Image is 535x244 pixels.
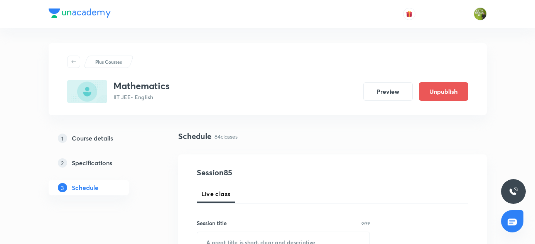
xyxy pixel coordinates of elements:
[509,187,518,196] img: ttu
[49,130,154,146] a: 1Course details
[178,130,211,142] h4: Schedule
[361,221,370,225] p: 0/99
[113,93,170,101] p: IIT JEE • English
[72,183,98,192] h5: Schedule
[201,189,231,198] span: Live class
[58,158,67,168] p: 2
[197,167,338,178] h4: Session 85
[49,8,111,18] img: Company Logo
[49,155,154,171] a: 2Specifications
[403,8,415,20] button: avatar
[72,158,112,168] h5: Specifications
[95,58,122,65] p: Plus Courses
[67,80,107,103] img: 19950826-D9CF-401A-AA2E-F7222E2EBB48_plus.png
[474,7,487,20] img: Gaurav Uppal
[363,82,413,101] button: Preview
[58,134,67,143] p: 1
[197,219,227,227] h6: Session title
[58,183,67,192] p: 3
[49,8,111,20] a: Company Logo
[419,82,468,101] button: Unpublish
[214,132,238,141] p: 84 classes
[113,80,170,91] h3: Mathematics
[406,10,413,17] img: avatar
[72,134,113,143] h5: Course details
